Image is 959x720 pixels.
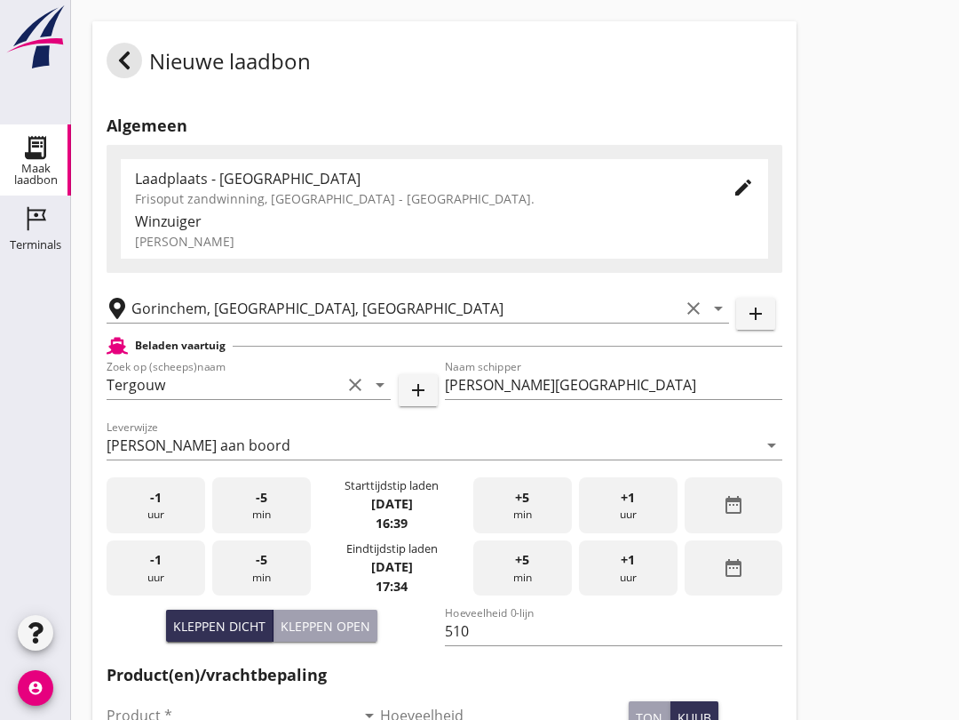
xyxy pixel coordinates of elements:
i: arrow_drop_down [369,374,391,396]
strong: 16:39 [376,515,408,532]
div: Eindtijdstip laden [346,540,438,557]
div: min [212,540,311,596]
span: -1 [150,488,162,508]
strong: [DATE] [371,558,413,575]
i: add [745,303,766,324]
div: Terminals [10,239,61,251]
i: date_range [723,557,744,579]
strong: 17:34 [376,578,408,595]
i: add [408,380,429,401]
i: clear [345,374,366,396]
strong: [DATE] [371,495,413,512]
i: edit [733,177,754,198]
div: Nieuwe laadbon [107,43,311,85]
h2: Algemeen [107,114,782,138]
div: min [473,540,572,596]
div: Winzuiger [135,211,754,232]
i: arrow_drop_down [761,435,782,456]
i: clear [683,298,704,319]
img: logo-small.a267ee39.svg [4,4,67,70]
i: date_range [723,494,744,516]
h2: Beladen vaartuig [135,338,226,354]
span: +1 [621,550,635,570]
i: arrow_drop_down [708,298,729,319]
div: Kleppen open [281,617,370,636]
input: Losplaats [131,294,679,323]
input: Zoek op (scheeps)naam [107,371,341,399]
input: Hoeveelheid 0-lijn [445,617,783,645]
i: account_circle [18,670,53,706]
span: -5 [256,550,267,570]
div: min [212,477,311,533]
span: +1 [621,488,635,508]
h2: Product(en)/vrachtbepaling [107,663,782,687]
div: uur [579,477,678,533]
span: -1 [150,550,162,570]
div: [PERSON_NAME] [135,232,754,251]
button: Kleppen dicht [166,610,273,642]
div: [PERSON_NAME] aan boord [107,437,290,453]
div: uur [107,540,205,596]
div: Starttijdstip laden [345,477,439,494]
div: min [473,477,572,533]
div: uur [107,477,205,533]
button: Kleppen open [273,610,377,642]
span: +5 [515,488,529,508]
div: Frisoput zandwinning, [GEOGRAPHIC_DATA] - [GEOGRAPHIC_DATA]. [135,189,704,208]
input: Naam schipper [445,371,783,399]
div: Laadplaats - [GEOGRAPHIC_DATA] [135,168,704,189]
span: +5 [515,550,529,570]
span: -5 [256,488,267,508]
div: uur [579,540,678,596]
div: Kleppen dicht [173,617,266,636]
